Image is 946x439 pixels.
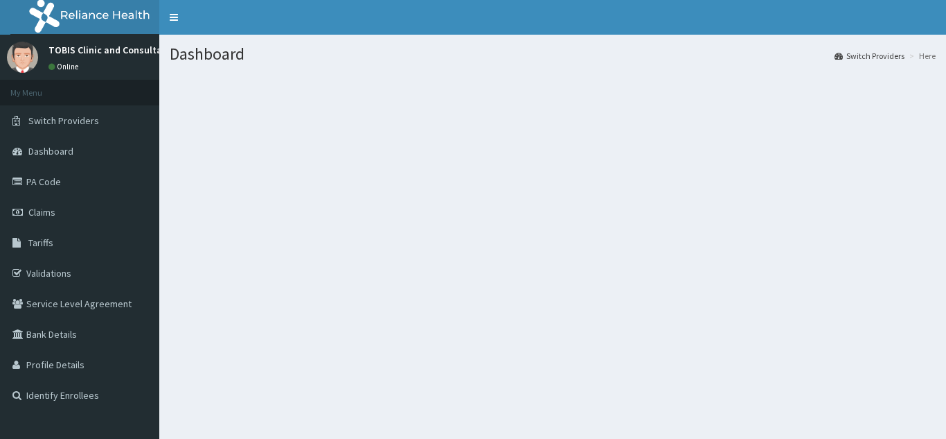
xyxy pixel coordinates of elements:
[48,62,82,71] a: Online
[835,50,904,62] a: Switch Providers
[28,206,55,218] span: Claims
[28,236,53,249] span: Tariffs
[28,145,73,157] span: Dashboard
[48,45,177,55] p: TOBIS Clinic and Consultants
[906,50,936,62] li: Here
[170,45,936,63] h1: Dashboard
[28,114,99,127] span: Switch Providers
[7,42,38,73] img: User Image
